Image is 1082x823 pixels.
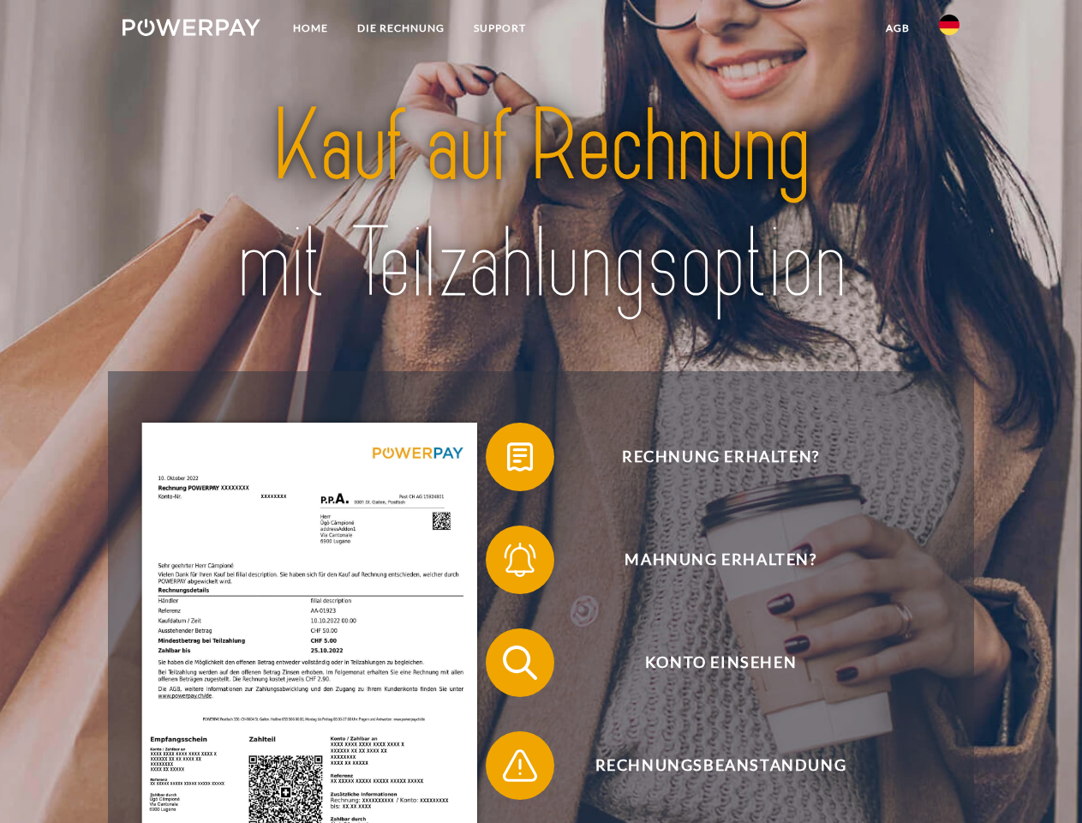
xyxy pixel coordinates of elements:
span: Konto einsehen [511,628,930,697]
button: Rechnungsbeanstandung [486,731,931,800]
img: title-powerpay_de.svg [164,82,918,328]
img: qb_bell.svg [499,538,541,581]
img: logo-powerpay-white.svg [123,19,260,36]
span: Mahnung erhalten? [511,526,930,594]
a: DIE RECHNUNG [343,13,459,44]
button: Rechnung erhalten? [486,423,931,491]
img: qb_warning.svg [499,744,541,787]
img: qb_bill.svg [499,436,541,478]
span: Rechnung erhalten? [511,423,930,491]
span: Rechnungsbeanstandung [511,731,930,800]
a: Home [278,13,343,44]
img: de [939,15,959,35]
img: qb_search.svg [499,641,541,684]
button: Mahnung erhalten? [486,526,931,594]
button: Konto einsehen [486,628,931,697]
a: agb [871,13,924,44]
a: SUPPORT [459,13,541,44]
